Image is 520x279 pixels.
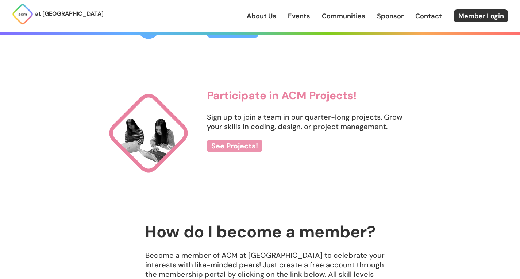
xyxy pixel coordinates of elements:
h2: How do I become a member? [145,223,375,241]
a: Sponsor [377,11,404,21]
a: See Projects! [207,140,262,152]
img: ACM Logo [12,3,34,25]
p: at [GEOGRAPHIC_DATA] [35,9,104,19]
a: Communities [322,11,365,21]
a: About Us [247,11,276,21]
a: at [GEOGRAPHIC_DATA] [12,3,104,25]
a: Member Login [454,9,508,22]
p: Sign up to join a team in our quarter-long projects. Grow your skills in coding, design, or proje... [207,112,416,131]
h3: Participate in ACM Projects! [207,89,416,101]
a: Contact [415,11,442,21]
a: Events [288,11,310,21]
